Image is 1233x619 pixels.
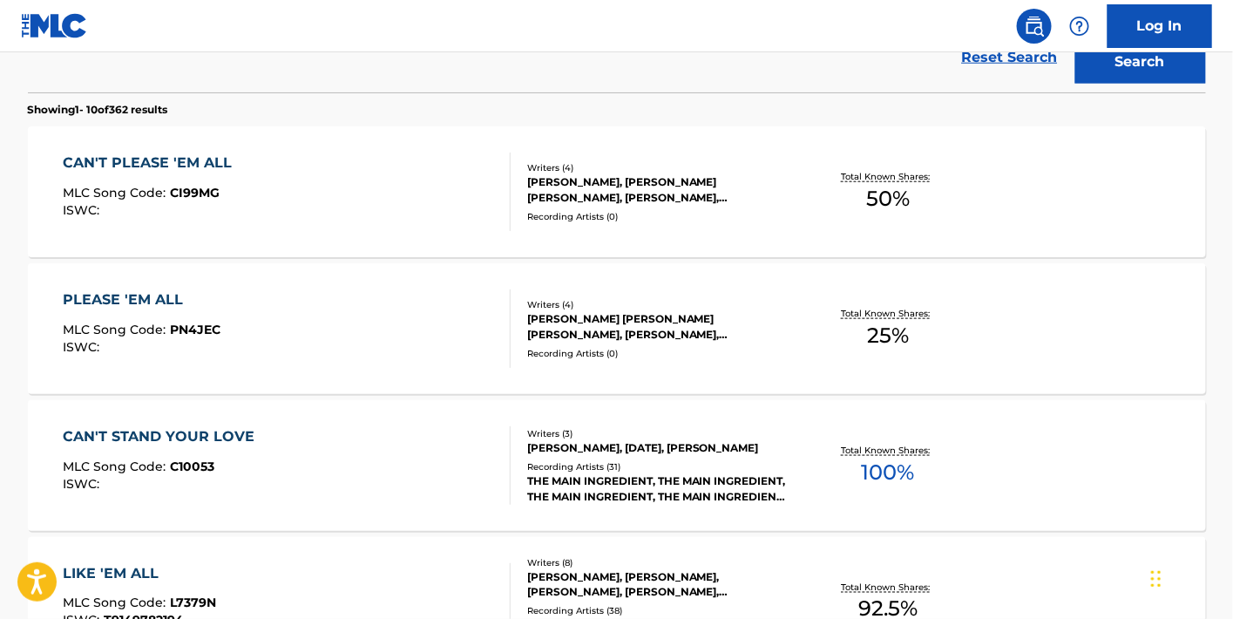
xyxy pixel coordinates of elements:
div: THE MAIN INGREDIENT, THE MAIN INGREDIENT, THE MAIN INGREDIENT, THE MAIN INGREDIENT, THE MAIN INGR... [527,473,790,505]
img: search [1024,16,1045,37]
div: Writers ( 4 ) [527,298,790,311]
div: [PERSON_NAME] [PERSON_NAME] [PERSON_NAME], [PERSON_NAME], [PERSON_NAME] [527,311,790,343]
a: CAN'T STAND YOUR LOVEMLC Song Code:C10053ISWC:Writers (3)[PERSON_NAME], [DATE], [PERSON_NAME]Reco... [28,400,1206,531]
div: Recording Artists ( 31 ) [527,460,790,473]
div: Recording Artists ( 0 ) [527,210,790,223]
a: Log In [1108,4,1212,48]
div: Recording Artists ( 38 ) [527,605,790,618]
span: 100 % [862,457,915,488]
a: Reset Search [953,38,1067,77]
span: CI99MG [170,185,220,201]
div: Help [1062,9,1097,44]
span: L7379N [170,595,216,611]
span: MLC Song Code : [63,185,170,201]
iframe: Chat Widget [1146,535,1233,619]
img: help [1069,16,1090,37]
div: LIKE 'EM ALL [63,563,216,584]
span: MLC Song Code : [63,595,170,611]
div: Recording Artists ( 0 ) [527,347,790,360]
p: Total Known Shares: [842,581,935,594]
div: CAN'T PLEASE 'EM ALL [63,153,241,173]
div: PLEASE 'EM ALL [63,289,220,310]
span: ISWC : [63,339,104,355]
div: Writers ( 8 ) [527,556,790,569]
span: PN4JEC [170,322,220,337]
span: ISWC : [63,476,104,492]
div: Writers ( 4 ) [527,161,790,174]
div: CAN'T STAND YOUR LOVE [63,426,263,447]
span: MLC Song Code : [63,322,170,337]
span: C10053 [170,459,214,474]
span: ISWC : [63,202,104,218]
img: MLC Logo [21,13,88,38]
p: Total Known Shares: [842,170,935,183]
p: Total Known Shares: [842,444,935,457]
div: [PERSON_NAME], [PERSON_NAME], [PERSON_NAME], [PERSON_NAME], [PERSON_NAME], [PERSON_NAME], [PERSON... [527,569,790,601]
div: Drag [1151,553,1162,605]
a: CAN'T PLEASE 'EM ALLMLC Song Code:CI99MGISWC:Writers (4)[PERSON_NAME], [PERSON_NAME] [PERSON_NAME... [28,126,1206,257]
a: Public Search [1017,9,1052,44]
span: 25 % [867,320,909,351]
div: Writers ( 3 ) [527,427,790,440]
p: Total Known Shares: [842,307,935,320]
button: Search [1075,40,1206,84]
p: Showing 1 - 10 of 362 results [28,102,168,118]
a: PLEASE 'EM ALLMLC Song Code:PN4JECISWC:Writers (4)[PERSON_NAME] [PERSON_NAME] [PERSON_NAME], [PER... [28,263,1206,394]
div: [PERSON_NAME], [DATE], [PERSON_NAME] [527,440,790,456]
div: [PERSON_NAME], [PERSON_NAME] [PERSON_NAME], [PERSON_NAME], [PERSON_NAME] [527,174,790,206]
span: MLC Song Code : [63,459,170,474]
span: 50 % [866,183,910,214]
